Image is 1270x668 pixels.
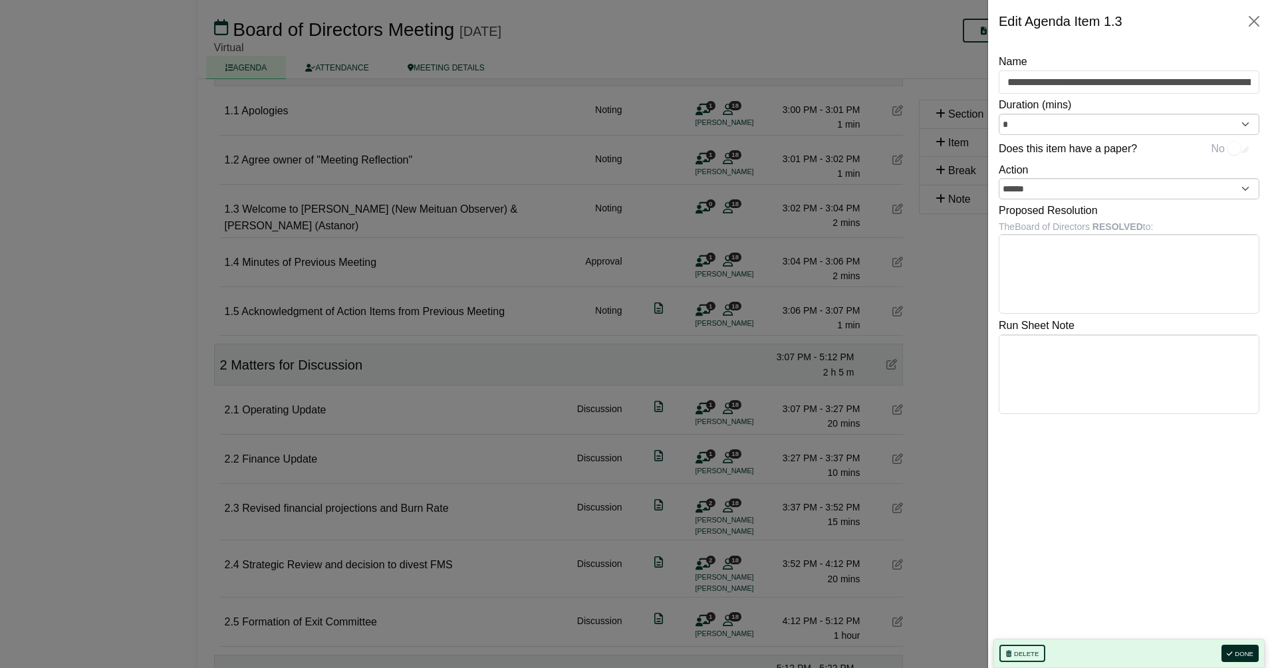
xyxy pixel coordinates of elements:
[999,645,1045,662] button: Delete
[999,219,1259,234] div: The Board of Directors to:
[999,11,1122,32] div: Edit Agenda Item 1.3
[1221,645,1259,662] button: Done
[1092,221,1143,232] b: RESOLVED
[999,96,1071,114] label: Duration (mins)
[999,317,1075,334] label: Run Sheet Note
[1243,11,1265,32] button: Close
[999,202,1098,219] label: Proposed Resolution
[999,53,1027,70] label: Name
[999,140,1137,158] label: Does this item have a paper?
[999,162,1028,179] label: Action
[1211,140,1225,158] span: No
